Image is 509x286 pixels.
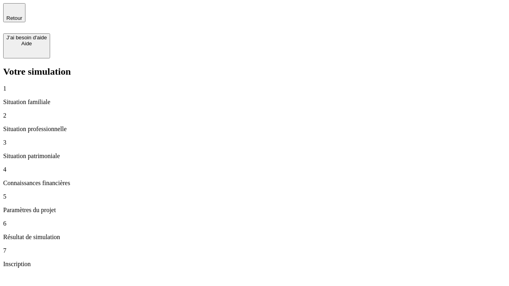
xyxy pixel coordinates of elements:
p: Situation patrimoniale [3,153,506,160]
span: Retour [6,15,22,21]
p: Situation familiale [3,99,506,106]
h2: Votre simulation [3,66,506,77]
p: 6 [3,220,506,227]
p: 2 [3,112,506,119]
p: Résultat de simulation [3,234,506,241]
p: Inscription [3,261,506,268]
p: 1 [3,85,506,92]
div: J’ai besoin d'aide [6,35,47,41]
p: 3 [3,139,506,146]
button: Retour [3,3,25,22]
button: J’ai besoin d'aideAide [3,33,50,58]
p: Paramètres du projet [3,207,506,214]
p: 4 [3,166,506,173]
p: 5 [3,193,506,200]
p: Situation professionnelle [3,126,506,133]
div: Aide [6,41,47,46]
p: 7 [3,247,506,254]
p: Connaissances financières [3,180,506,187]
